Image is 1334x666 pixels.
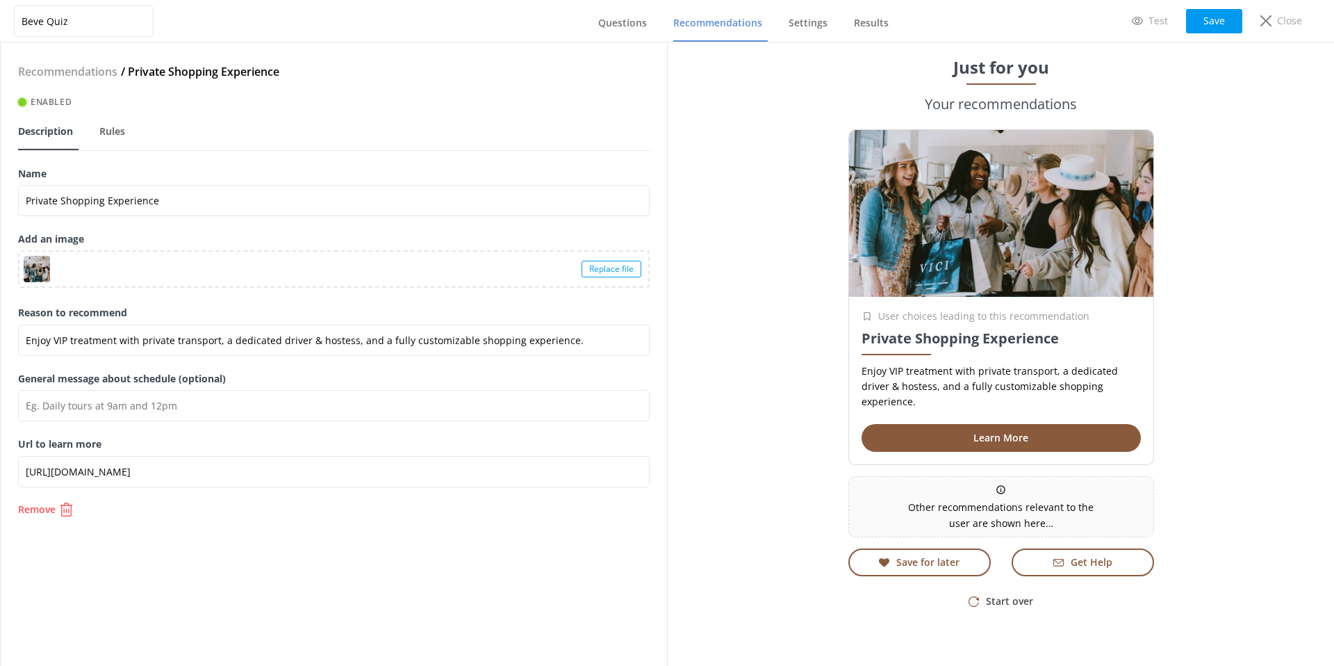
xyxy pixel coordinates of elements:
button: Save for later [848,549,991,576]
label: General message about schedule (optional) [18,371,650,387]
span: Description [18,124,73,138]
h4: / Private Shopping Experience [121,63,279,81]
p: Remove [18,505,56,514]
img: 649-1744246343.png [849,130,1153,297]
button: Get Help [1012,549,1154,576]
button: Remove [18,503,650,517]
h3: Private Shopping Experience [862,330,1141,347]
label: Reason to recommend [18,305,650,320]
span: Settings [789,16,827,30]
h1: Just for you [953,56,1049,78]
a: Rules [99,114,131,150]
input: Eg. Daily tours at 9am and 12pm [18,390,650,421]
h4: Recommendations [18,63,117,81]
p: User choices leading to this recommendation [878,309,1089,324]
p: Other recommendations relevant to the user are shown here… [898,500,1105,531]
label: Add an image [18,232,650,247]
p: Close [1277,13,1302,29]
span: Results [854,16,889,30]
label: Name [18,166,650,181]
p: Test [1148,13,1168,29]
a: Description [18,114,79,150]
input: Eg. Great for kids [18,325,650,356]
p: Enjoy VIP treatment with private transport, a dedicated driver & hostess, and a fully customizabl... [862,364,1141,410]
a: Test [1122,9,1178,33]
span: Questions [598,16,647,30]
span: Enabled [26,95,72,109]
h3: Your recommendations [925,93,1077,115]
span: Recommendations [673,16,762,30]
label: Url to learn more [18,437,650,452]
input: https://... [18,456,650,487]
button: Start over [951,587,1051,615]
button: Save [1186,9,1242,33]
input: Eg. Tour A [18,185,650,216]
div: Replace file [582,261,641,277]
span: Rules [99,124,125,138]
button: Learn More [862,424,1141,452]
